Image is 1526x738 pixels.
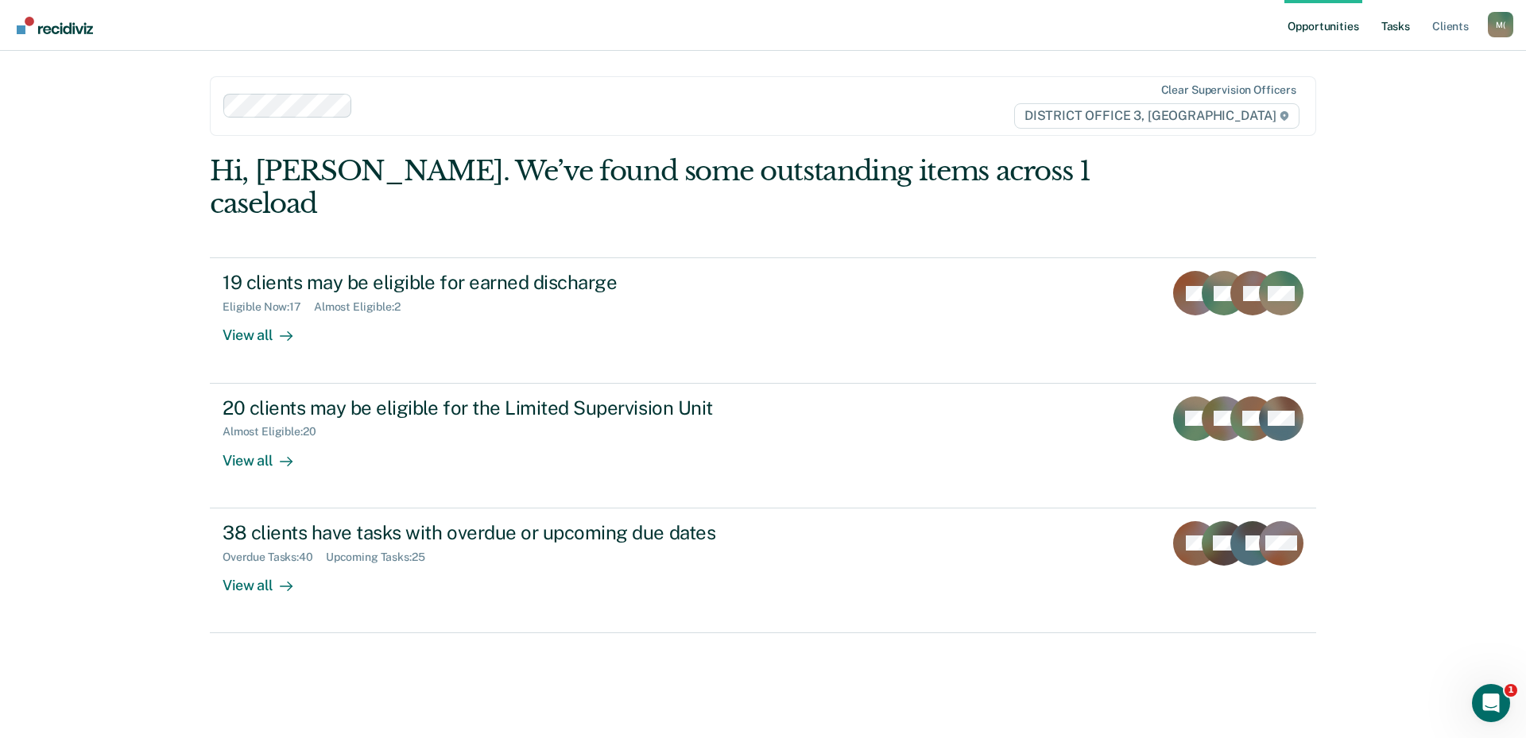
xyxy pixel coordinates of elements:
[210,384,1316,508] a: 20 clients may be eligible for the Limited Supervision UnitAlmost Eligible:20View all
[223,439,312,469] div: View all
[210,257,1316,383] a: 19 clients may be eligible for earned dischargeEligible Now:17Almost Eligible:2View all
[223,563,312,594] div: View all
[223,425,329,439] div: Almost Eligible : 20
[210,508,1316,633] a: 38 clients have tasks with overdue or upcoming due datesOverdue Tasks:40Upcoming Tasks:25View all
[223,300,314,314] div: Eligible Now : 17
[223,314,312,345] div: View all
[1488,12,1513,37] button: Profile dropdown button
[1488,12,1513,37] div: M (
[326,551,438,564] div: Upcoming Tasks : 25
[314,300,413,314] div: Almost Eligible : 2
[223,396,780,419] div: 20 clients may be eligible for the Limited Supervision Unit
[17,17,93,34] img: Recidiviz
[1161,83,1296,97] div: Clear supervision officers
[210,155,1095,220] div: Hi, [PERSON_NAME]. We’ve found some outstanding items across 1 caseload
[1472,684,1510,722] iframe: Intercom live chat
[1505,684,1517,697] span: 1
[223,521,780,544] div: 38 clients have tasks with overdue or upcoming due dates
[223,551,326,564] div: Overdue Tasks : 40
[223,271,780,294] div: 19 clients may be eligible for earned discharge
[1014,103,1299,129] span: DISTRICT OFFICE 3, [GEOGRAPHIC_DATA]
